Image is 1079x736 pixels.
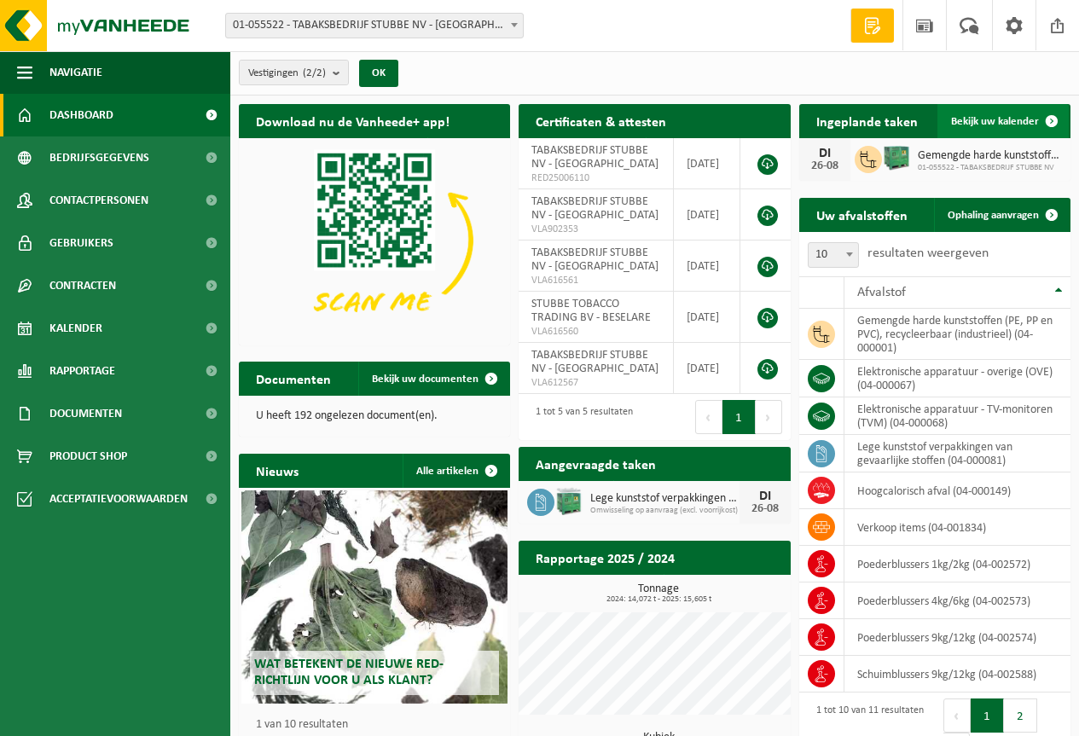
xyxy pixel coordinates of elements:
td: verkoop items (04-001834) [844,509,1070,546]
td: gemengde harde kunststoffen (PE, PP en PVC), recycleerbaar (industrieel) (04-000001) [844,309,1070,360]
span: TABAKSBEDRIJF STUBBE NV - [GEOGRAPHIC_DATA] [531,144,658,171]
button: Previous [695,400,722,434]
button: Next [756,400,782,434]
td: poederblussers 9kg/12kg (04-002574) [844,619,1070,656]
h2: Certificaten & attesten [519,104,683,137]
td: [DATE] [674,292,740,343]
img: PB-HB-1400-HPE-GN-01 [882,143,911,172]
span: RED25006110 [531,171,660,185]
h2: Nieuws [239,454,316,487]
span: VLA902353 [531,223,660,236]
div: 26-08 [808,160,842,172]
button: 1 [971,698,1004,733]
span: Contracten [49,264,116,307]
span: Acceptatievoorwaarden [49,478,188,520]
span: VLA612567 [531,376,660,390]
a: Ophaling aanvragen [934,198,1069,232]
div: 1 tot 5 van 5 resultaten [527,398,633,436]
span: Ophaling aanvragen [948,210,1039,221]
span: VLA616561 [531,274,660,287]
button: Previous [943,698,971,733]
span: Navigatie [49,51,102,94]
span: Bekijk uw documenten [372,374,479,385]
span: 01-055522 - TABAKSBEDRIJF STUBBE NV [918,163,1062,173]
button: 2 [1004,698,1037,733]
span: Contactpersonen [49,179,148,222]
td: poederblussers 1kg/2kg (04-002572) [844,546,1070,582]
span: VLA616560 [531,325,660,339]
span: STUBBE TOBACCO TRADING BV - BESELARE [531,298,651,324]
div: DI [748,490,782,503]
button: OK [359,60,398,87]
a: Wat betekent de nieuwe RED-richtlijn voor u als klant? [241,490,508,704]
span: Bedrijfsgegevens [49,136,149,179]
span: Afvalstof [857,286,906,299]
button: 1 [722,400,756,434]
img: PB-HB-1400-HPE-GN-11 [554,485,583,517]
div: DI [808,147,842,160]
h2: Uw afvalstoffen [799,198,925,231]
span: TABAKSBEDRIJF STUBBE NV - [GEOGRAPHIC_DATA] [531,246,658,273]
td: hoogcalorisch afval (04-000149) [844,472,1070,509]
td: [DATE] [674,189,740,241]
td: [DATE] [674,138,740,189]
span: Dashboard [49,94,113,136]
span: 01-055522 - TABAKSBEDRIJF STUBBE NV - ZONNEBEKE [226,14,523,38]
span: TABAKSBEDRIJF STUBBE NV - [GEOGRAPHIC_DATA] [531,195,658,222]
h2: Download nu de Vanheede+ app! [239,104,467,137]
td: [DATE] [674,241,740,292]
img: Download de VHEPlus App [239,138,510,342]
td: lege kunststof verpakkingen van gevaarlijke stoffen (04-000081) [844,435,1070,472]
count: (2/2) [303,67,326,78]
h3: Tonnage [527,583,790,604]
h2: Aangevraagde taken [519,447,673,480]
span: Lege kunststof verpakkingen van gevaarlijke stoffen [590,492,739,506]
span: Rapportage [49,350,115,392]
a: Alle artikelen [403,454,508,488]
span: 01-055522 - TABAKSBEDRIJF STUBBE NV - ZONNEBEKE [225,13,524,38]
label: resultaten weergeven [867,246,989,260]
button: Vestigingen(2/2) [239,60,349,85]
span: 10 [809,243,858,267]
span: Vestigingen [248,61,326,86]
td: elektronische apparatuur - overige (OVE) (04-000067) [844,360,1070,397]
a: Bekijk uw documenten [358,362,508,396]
td: [DATE] [674,343,740,394]
span: Omwisseling op aanvraag (excl. voorrijkost) [590,506,739,516]
span: Bekijk uw kalender [951,116,1039,127]
span: Wat betekent de nieuwe RED-richtlijn voor u als klant? [254,658,444,687]
td: poederblussers 4kg/6kg (04-002573) [844,582,1070,619]
div: 26-08 [748,503,782,515]
p: U heeft 192 ongelezen document(en). [256,410,493,422]
h2: Ingeplande taken [799,104,935,137]
a: Bekijk rapportage [664,574,789,608]
span: Gebruikers [49,222,113,264]
span: Documenten [49,392,122,435]
a: Bekijk uw kalender [937,104,1069,138]
p: 1 van 10 resultaten [256,719,502,731]
span: 10 [808,242,859,268]
td: elektronische apparatuur - TV-monitoren (TVM) (04-000068) [844,397,1070,435]
h2: Documenten [239,362,348,395]
span: 2024: 14,072 t - 2025: 15,605 t [527,595,790,604]
span: Gemengde harde kunststoffen (pe, pp en pvc), recycleerbaar (industrieel) [918,149,1062,163]
td: schuimblussers 9kg/12kg (04-002588) [844,656,1070,693]
span: Product Shop [49,435,127,478]
span: Kalender [49,307,102,350]
span: TABAKSBEDRIJF STUBBE NV - [GEOGRAPHIC_DATA] [531,349,658,375]
h2: Rapportage 2025 / 2024 [519,541,692,574]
